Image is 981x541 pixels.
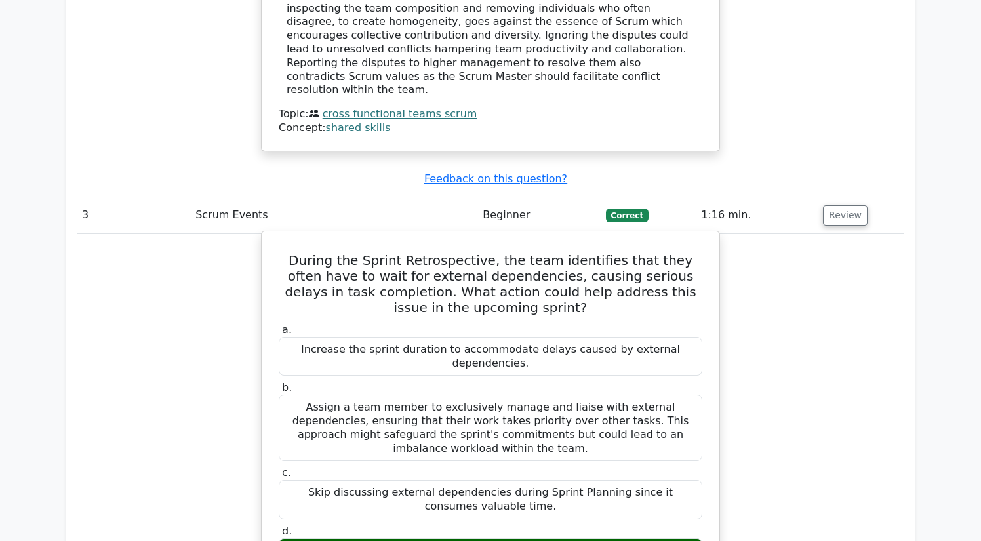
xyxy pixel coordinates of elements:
h5: During the Sprint Retrospective, the team identifies that they often have to wait for external de... [277,252,704,315]
a: cross functional teams scrum [323,108,477,120]
a: Feedback on this question? [424,172,567,185]
td: Scrum Events [190,197,477,234]
div: Assign a team member to exclusively manage and liaise with external dependencies, ensuring that t... [279,395,702,461]
span: c. [282,466,291,479]
td: 3 [77,197,190,234]
a: shared skills [326,121,391,134]
button: Review [823,205,868,226]
span: a. [282,323,292,336]
div: Skip discussing external dependencies during Sprint Planning since it consumes valuable time. [279,480,702,519]
span: Correct [606,209,649,222]
span: b. [282,381,292,393]
div: Topic: [279,108,702,121]
div: Increase the sprint duration to accommodate delays caused by external dependencies. [279,337,702,376]
td: 1:16 min. [696,197,818,234]
td: Beginner [477,197,600,234]
span: d. [282,525,292,537]
div: Concept: [279,121,702,135]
